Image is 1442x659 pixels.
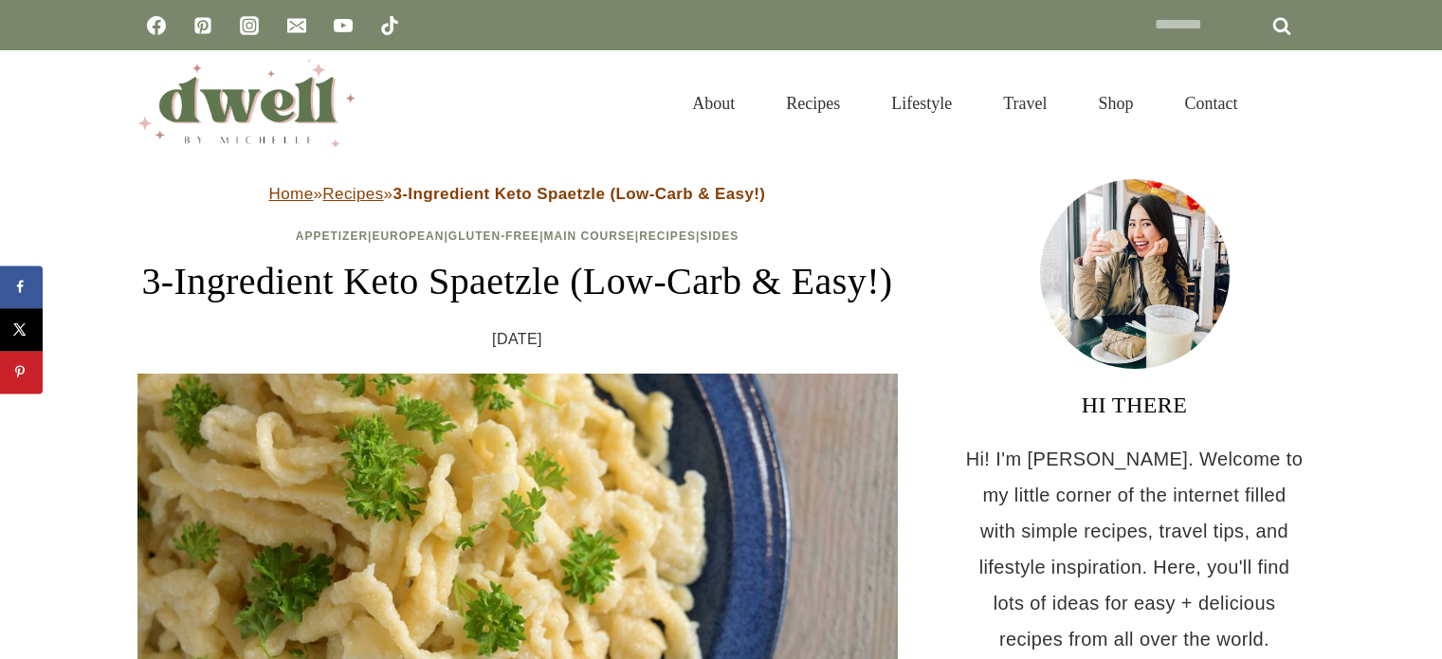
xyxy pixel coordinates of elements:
a: European [372,229,444,243]
strong: 3-Ingredient Keto Spaetzle (Low-Carb & Easy!) [392,185,765,203]
a: Gluten-Free [448,229,539,243]
h1: 3-Ingredient Keto Spaetzle (Low-Carb & Easy!) [137,253,898,310]
time: [DATE] [492,325,542,354]
a: Travel [977,70,1072,137]
button: View Search Form [1273,87,1305,119]
a: Lifestyle [866,70,977,137]
a: Appetizer [296,229,368,243]
nav: Primary Navigation [666,70,1263,137]
a: Shop [1072,70,1159,137]
a: Instagram [230,7,268,45]
a: Pinterest [184,7,222,45]
a: Recipes [639,229,696,243]
p: Hi! I'm [PERSON_NAME]. Welcome to my little corner of the internet filled with simple recipes, tr... [964,441,1305,657]
a: About [666,70,760,137]
a: Recipes [322,185,383,203]
a: Home [269,185,314,203]
a: YouTube [324,7,362,45]
a: Sides [700,229,739,243]
img: DWELL by michelle [137,60,356,147]
a: Contact [1159,70,1264,137]
a: TikTok [371,7,409,45]
a: Facebook [137,7,175,45]
span: | | | | | [296,229,739,243]
span: » » [269,185,766,203]
a: Main Course [544,229,635,243]
h3: HI THERE [964,388,1305,422]
a: Recipes [760,70,866,137]
a: Email [278,7,316,45]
